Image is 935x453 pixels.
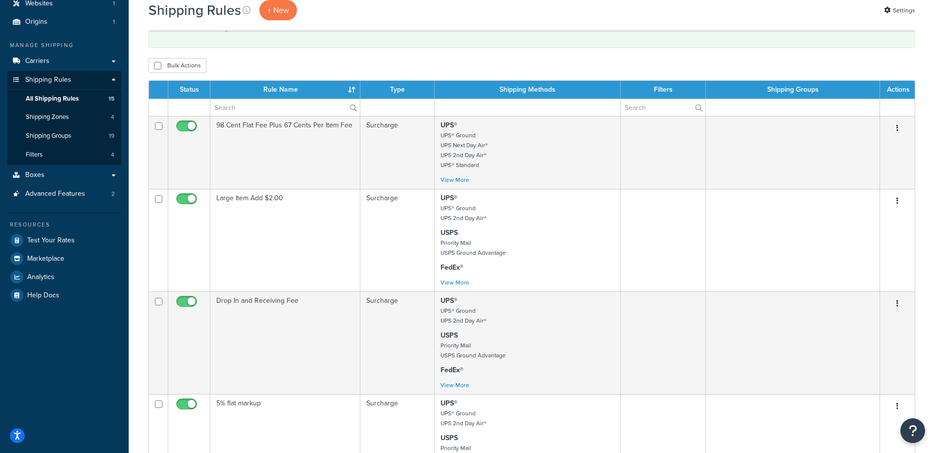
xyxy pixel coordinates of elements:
span: Analytics [27,273,54,282]
a: Marketplace [7,250,121,268]
a: All Shipping Rules 15 [7,90,121,108]
a: Settings [884,3,915,17]
span: Shipping Rules [25,76,71,84]
button: Bulk Actions [148,58,206,73]
a: Analytics [7,268,121,286]
th: Status [168,81,210,99]
a: Filters 4 [7,146,121,164]
td: Drop In and Receiving Fee [210,291,360,394]
strong: UPS® [441,398,457,408]
li: Shipping Groups [7,127,121,145]
td: Large Item Add $2.00 [210,189,360,291]
strong: USPS [441,227,458,238]
span: Carriers [25,57,49,65]
a: View More [441,175,469,184]
li: Filters [7,146,121,164]
strong: UPS® [441,295,457,306]
strong: USPS [441,433,458,443]
span: 1 [113,18,115,26]
small: UPS® Ground UPS 2nd Day Air® [441,306,487,325]
a: Help Docs [7,286,121,304]
span: Boxes [25,171,45,179]
td: 98 Cent Flat Fee Plus 67 Cents Per Item Fee [210,116,360,189]
strong: UPS® [441,120,457,130]
button: Open Resource Center [900,418,925,443]
a: View More [441,278,469,287]
h1: Shipping Rules [148,0,241,20]
div: Manage Shipping [7,41,121,50]
a: Shipping Zones 4 [7,108,121,126]
small: UPS® Ground UPS 2nd Day Air® [441,204,487,223]
td: Surcharge [360,291,435,394]
span: Help Docs [27,291,59,300]
input: Search [621,99,705,116]
strong: UPS® [441,193,457,203]
li: Shipping Zones [7,108,121,126]
small: UPS® Ground UPS 2nd Day Air® [441,409,487,428]
span: 4 [111,113,114,121]
small: Priority Mail USPS Ground Advantage [441,238,506,257]
th: Type [360,81,435,99]
a: Origins 1 [7,13,121,31]
td: Surcharge [360,116,435,189]
strong: FedEx® [441,262,463,273]
a: Shipping Groups 19 [7,127,121,145]
span: Marketplace [27,255,64,263]
strong: FedEx® [441,365,463,375]
span: 4 [111,151,114,159]
a: Shipping Rules [7,71,121,89]
a: View More [441,381,469,390]
div: Resources [7,221,121,229]
span: Test Your Rates [27,236,75,245]
input: Search [210,99,360,116]
li: Advanced Features [7,185,121,203]
span: Origins [25,18,48,26]
span: Shipping Zones [26,113,69,121]
strong: USPS [441,330,458,340]
span: Advanced Features [25,190,85,198]
span: 15 [108,95,114,103]
th: Rule Name : activate to sort column ascending [210,81,360,99]
span: Shipping Groups [26,132,71,140]
li: All Shipping Rules [7,90,121,108]
li: Origins [7,13,121,31]
th: Actions [880,81,915,99]
th: Shipping Methods [435,81,621,99]
a: Test Your Rates [7,231,121,249]
a: Advanced Features 2 [7,185,121,203]
span: Filters [26,151,43,159]
th: Filters [621,81,706,99]
span: All Shipping Rules [26,95,79,103]
a: Carriers [7,52,121,70]
a: Boxes [7,166,121,184]
span: 19 [109,132,114,140]
small: UPS® Ground UPS Next Day Air® UPS 2nd Day Air® UPS® Standard [441,131,488,170]
td: Surcharge [360,189,435,291]
li: Shipping Rules [7,71,121,165]
th: Shipping Groups [706,81,880,99]
span: 2 [111,190,115,198]
small: Priority Mail USPS Ground Advantage [441,341,506,360]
